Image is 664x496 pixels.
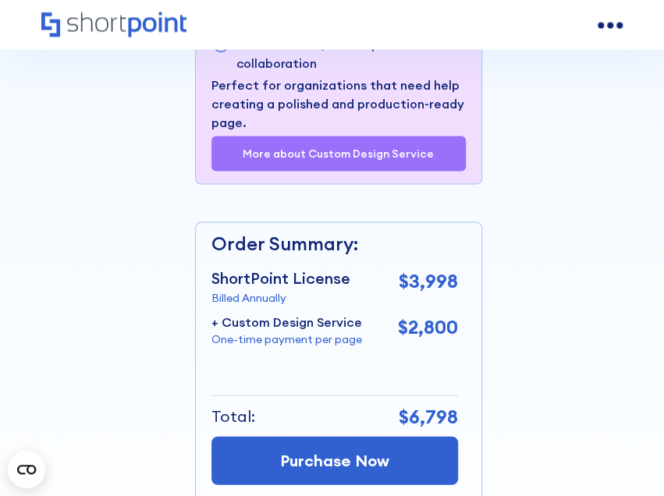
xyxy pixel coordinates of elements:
[211,267,350,290] p: ShortPoint License
[243,147,434,160] a: More about Custom Design Service
[211,437,459,485] a: Purchase Now
[41,12,186,39] a: Home
[211,331,362,348] p: One-time payment per page
[211,313,362,331] p: + Custom Design Service
[211,405,255,428] p: Total:
[586,421,664,496] iframe: Chat Widget
[211,229,459,257] p: Order Summary:
[211,290,350,306] p: Billed Annually
[8,451,45,488] button: Open CMP widget
[398,313,458,341] p: $2,800
[399,402,458,430] p: $6,798
[236,35,466,73] p: Delivered fast, with expert collaboration
[399,267,458,295] p: $3,998
[211,76,466,132] p: Perfect for organizations that need help creating a polished and production-ready page.
[598,13,623,38] a: open menu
